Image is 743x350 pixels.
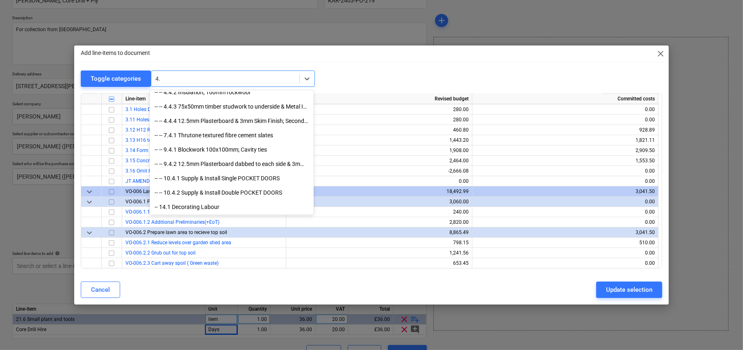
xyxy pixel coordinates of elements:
[150,172,314,185] div: -- -- 10.4.1 Supply & Install Single POCKET DOORS
[150,129,314,142] div: -- -- 7.4.1 Thrutone textured fibre cement slates
[476,258,655,268] div: 0.00
[150,215,314,228] div: -- -- 14.1.1 Emulsion to walls
[656,49,666,59] span: close
[125,148,228,153] a: 3.14 Form work to Curved Face and Underside
[476,186,655,197] div: 3,041.50
[476,135,655,145] div: 1,821.11
[150,200,314,214] div: -- 14.1 Decorating Labour
[289,186,469,197] div: 18,492.99
[289,227,469,238] div: 8,865.49
[84,228,94,238] span: keyboard_arrow_down
[125,260,219,266] a: VO-006.2.3 Cart away spoil ( Green waste)
[289,156,469,166] div: 2,464.00
[150,186,314,199] div: -- -- 10.4.2 Supply & Install Double POCKET DOORS
[289,145,469,156] div: 1,908.00
[476,217,655,227] div: 0.00
[91,284,110,295] div: Cancel
[289,135,469,145] div: 1,443.20
[476,115,655,125] div: 0.00
[476,145,655,156] div: 2,909.50
[125,250,196,256] a: VO-006.2.2 Grub out for top soil
[289,115,469,125] div: 280.00
[289,166,469,176] div: -2,666.08
[596,282,662,298] button: Update selection
[125,127,263,133] a: 3.12 H12 Rebar bent to 400 x100 x 400 to ends- every 200mm
[606,284,652,295] div: Update selection
[476,125,655,135] div: 928.89
[84,187,94,197] span: keyboard_arrow_down
[81,70,151,87] button: Toggle categories
[125,168,171,174] a: 3.16 Omit HCP Floor
[150,114,314,127] div: -- -- 4.4.4 12.5mm Plasterboard & 3mm Skim Finish; Second Floor Ceilings
[125,209,192,215] a: VO-006.1.1 Updated Concepts
[122,94,286,104] div: Line-item
[289,217,469,227] div: 2,820.00
[476,105,655,115] div: 0.00
[476,176,655,186] div: 0.00
[125,117,277,123] a: 3.11 Holes Drilled to suit rebar- 2 rows @ 200mm Centers- Top lacers
[289,125,469,135] div: 460.80
[125,137,187,143] a: 3.13 H16 top & bottom bars
[125,107,283,112] a: 3.1 Holes Drilled to suit rebar- 2 rows @ 200mm Centers-Bottom Lacers
[150,86,314,99] div: -- -- 4.4.2 Insulation; 100mm rockwool
[476,197,655,207] div: 0.00
[81,49,150,57] p: Add line-items to document
[150,100,314,113] div: -- -- 4.4.3 75x50mm timber studwork to underside & Metal Isomax clip and channel system
[472,94,659,104] div: Committed costs
[476,227,655,238] div: 3,041.50
[702,311,743,350] iframe: Chat Widget
[289,197,469,207] div: 3,060.00
[125,189,176,194] span: VO-006 Landscaping 1
[476,156,655,166] div: 1,553.50
[150,157,314,170] div: -- -- 9.4.2 12.5mm Plasterboard dabbed to each side & 3mm Skim Finish; Internal Walls (1st Floor)
[84,197,94,207] span: keyboard_arrow_down
[125,240,231,245] a: VO-006.2.1 Reduce levels over garden shed area
[150,143,314,156] div: -- -- 9.4.1 Blockwork 100x100mm; Cavity ties
[476,248,655,258] div: 0.00
[289,105,469,115] div: 280.00
[289,207,469,217] div: 240.00
[289,176,469,186] div: 0.00
[289,258,469,268] div: 653.45
[125,199,173,205] span: VO-006.1 Preparation
[125,219,219,225] a: VO-006.1.2 Additional Preliminaries(+EoT)
[125,230,227,235] span: VO-006.2 Prepare lawn area to recieve top soil
[476,238,655,248] div: 510.00
[91,73,141,84] div: Toggle categories
[125,178,252,184] a: JT AMENDS 25.04 Re-adding previous omit as per Val-16
[81,282,120,298] button: Cancel
[125,158,156,164] a: 3.15 Concrete
[289,238,469,248] div: 798.15
[289,248,469,258] div: 1,241.56
[476,207,655,217] div: 0.00
[286,94,472,104] div: Revised budget
[476,166,655,176] div: 0.00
